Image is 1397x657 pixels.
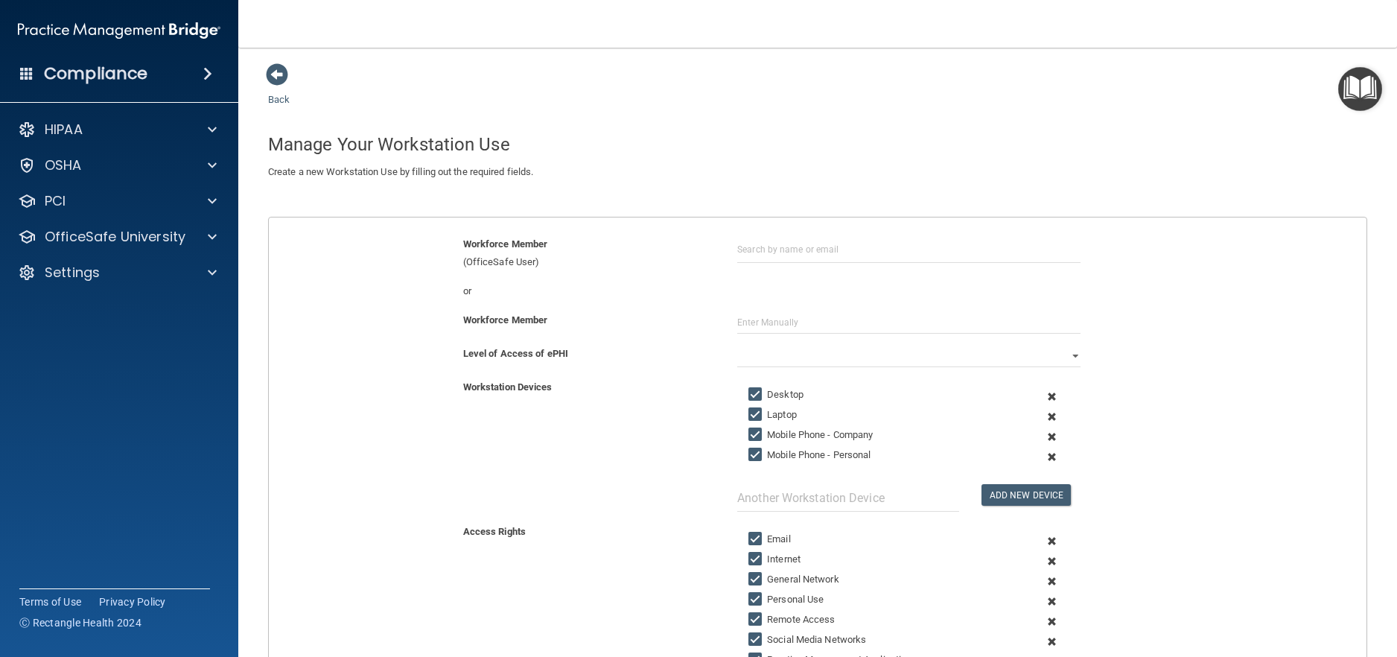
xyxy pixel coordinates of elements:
b: Level of Access of ePHI [463,348,568,359]
label: Social Media Networks [748,631,866,649]
input: Search by name or email [737,235,1081,263]
div: (OfficeSafe User) [452,235,727,271]
div: or [452,282,727,300]
label: Laptop [748,406,797,424]
label: Personal Use [748,591,824,609]
iframe: Drift Widget Chat Controller [1139,551,1379,611]
span: Ⓒ Rectangle Health 2024 [19,615,141,630]
a: OSHA [18,156,217,174]
input: Mobile Phone - Company [748,429,766,441]
label: Remote Access [748,611,835,629]
label: Desktop [748,386,803,404]
a: Terms of Use [19,594,81,609]
b: Workforce Member [463,238,548,250]
img: PMB logo [18,16,220,45]
p: OfficeSafe University [45,228,185,246]
b: Access Rights [463,526,526,537]
label: Internet [748,550,801,568]
a: PCI [18,192,217,210]
a: HIPAA [18,121,217,139]
button: Add New Device [981,484,1071,506]
input: Mobile Phone - Personal [748,449,766,461]
p: OSHA [45,156,82,174]
input: Remote Access [748,614,766,626]
b: Workforce Member [463,314,548,326]
input: General Network [748,574,766,585]
input: Email [748,533,766,545]
h4: Manage Your Workstation Use [268,135,1367,154]
b: Workstation Devices [463,381,553,393]
label: General Network [748,571,839,588]
input: Internet [748,553,766,565]
h4: Compliance [44,63,147,84]
a: OfficeSafe University [18,228,217,246]
input: Social Media Networks [748,634,766,646]
a: Back [268,76,290,105]
label: Email [748,530,791,548]
span: Create a new Workstation Use by filling out the required fields. [268,166,533,177]
p: PCI [45,192,66,210]
a: Settings [18,264,217,282]
a: Privacy Policy [99,594,166,609]
p: HIPAA [45,121,83,139]
label: Mobile Phone - Company [748,426,873,444]
button: Open Resource Center [1338,67,1382,111]
input: Personal Use [748,594,766,606]
p: Settings [45,264,100,282]
input: Desktop [748,389,766,401]
input: Another Workstation Device [737,484,959,512]
input: Enter Manually [737,311,1081,334]
label: Mobile Phone - Personal [748,446,871,464]
input: Laptop [748,409,766,421]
